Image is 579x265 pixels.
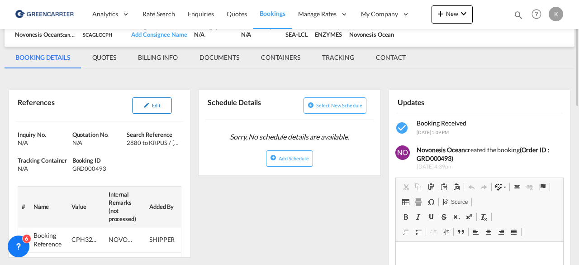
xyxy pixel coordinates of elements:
[9,9,158,19] body: Editor, editor2
[226,128,353,145] span: Sorry, No schedule details are available.
[399,226,412,238] a: Insert/Remove Numbered List
[188,10,214,18] span: Enquiries
[81,47,127,68] md-tab-item: QUOTES
[425,181,437,193] a: Paste (Ctrl+V)
[435,8,446,19] md-icon: icon-plus 400-fg
[270,154,276,161] md-icon: icon-plus-circle
[18,131,46,138] span: Inquiry No.
[463,211,475,223] a: Superscript
[260,10,285,17] span: Bookings
[71,235,99,244] div: CPH32106812
[72,139,125,147] div: N/A
[92,10,118,19] span: Analytics
[304,97,366,114] button: icon-plus-circleSelect new schedule
[365,47,417,68] md-tab-item: CONTACT
[417,119,466,127] span: Booking Received
[143,102,150,108] md-icon: icon-pencil
[417,130,449,135] span: [DATE] 1:09 PM
[437,211,450,223] a: Strikethrough
[508,226,520,238] a: Justify
[465,181,478,193] a: Undo (Ctrl+Z)
[127,139,179,147] div: 2880 to KRPUS / 15 Sep 2025
[399,211,412,223] a: Bold (Ctrl+B)
[425,211,437,223] a: Underline (Ctrl+U)
[298,10,337,19] span: Manage Rates
[250,47,311,68] md-tab-item: CONTAINERS
[18,227,30,252] td: 1
[241,30,279,39] div: N/A
[5,47,81,68] md-tab-item: BOOKING DETAILS
[417,145,565,163] div: created the booking
[5,47,417,68] md-pagination-wrapper: Use the left and right arrow keys to navigate between tabs
[511,181,523,193] a: Link (Ctrl+K)
[493,181,508,193] a: Spell Check As You Type
[316,102,362,108] span: Select new schedule
[412,196,425,208] a: Insert Horizontal Line
[30,186,68,227] th: Name
[60,31,114,38] span: Scan Global Logistics A/S
[399,196,412,208] a: Table
[15,30,76,39] div: Novonesis Ocean
[455,226,467,238] a: Block Quote
[227,10,247,18] span: Quotes
[549,7,563,21] div: K
[308,102,314,108] md-icon: icon-plus-circle
[132,97,172,114] button: icon-pencilEdit
[72,164,125,173] div: GRD000493
[127,47,189,68] md-tab-item: BILLING INFO
[205,94,288,116] div: Schedule Details
[109,235,136,244] div: NOVONESIS
[427,226,440,238] a: Decrease Indent
[412,211,425,223] a: Italic (Ctrl+I)
[15,94,98,117] div: References
[478,211,490,223] a: Remove Format
[18,157,67,164] span: Tracking Container
[395,145,410,160] img: Ygrk3AAAABklEQVQDAFF8c5fyQb5PAAAAAElFTkSuQmCC
[399,181,412,193] a: Cut (Ctrl+X)
[417,146,465,154] b: Novonesis Ocean
[482,226,495,238] a: Center
[68,186,105,227] th: Value
[14,4,75,24] img: b0b18ec08afe11efb1d4932555f5f09d.png
[450,198,468,206] span: Source
[450,181,463,193] a: Paste from Word
[194,30,233,39] div: N/A
[478,181,490,193] a: Redo (Ctrl+Y)
[72,157,101,164] span: Booking ID
[18,164,70,173] div: N/A
[83,32,112,38] span: SCAGLOCPH
[146,227,181,252] td: SHIPPER
[152,102,161,108] span: Edit
[432,5,473,24] button: icon-plus 400-fgNewicon-chevron-down
[349,30,394,39] div: Novonesis Ocean
[279,155,308,161] span: Add Schedule
[470,226,482,238] a: Align Left
[30,227,68,252] td: Booking Reference
[440,196,470,208] a: Source
[105,186,146,227] th: Internal Remarks (not processed)
[395,121,410,135] md-icon: icon-checkbox-marked-circle
[513,10,523,24] div: icon-magnify
[417,163,565,171] span: [DATE] 4:39pm
[529,6,549,23] div: Help
[72,131,109,138] span: Quotation No.
[142,10,175,18] span: Rate Search
[450,211,463,223] a: Subscript
[311,47,365,68] md-tab-item: TRACKING
[523,181,536,193] a: Unlink
[131,30,187,39] div: Add Consignee Name
[458,8,469,19] md-icon: icon-chevron-down
[18,139,70,147] div: N/A
[513,10,523,20] md-icon: icon-magnify
[189,47,250,68] md-tab-item: DOCUMENTS
[440,226,452,238] a: Increase Indent
[425,196,437,208] a: Insert Special Character
[395,94,478,110] div: Updates
[315,30,342,39] div: ENZYMES
[146,186,181,227] th: Added By
[412,226,425,238] a: Insert/Remove Bulleted List
[536,181,549,193] a: Anchor
[285,30,308,39] div: SEA-LCL
[529,6,544,22] span: Help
